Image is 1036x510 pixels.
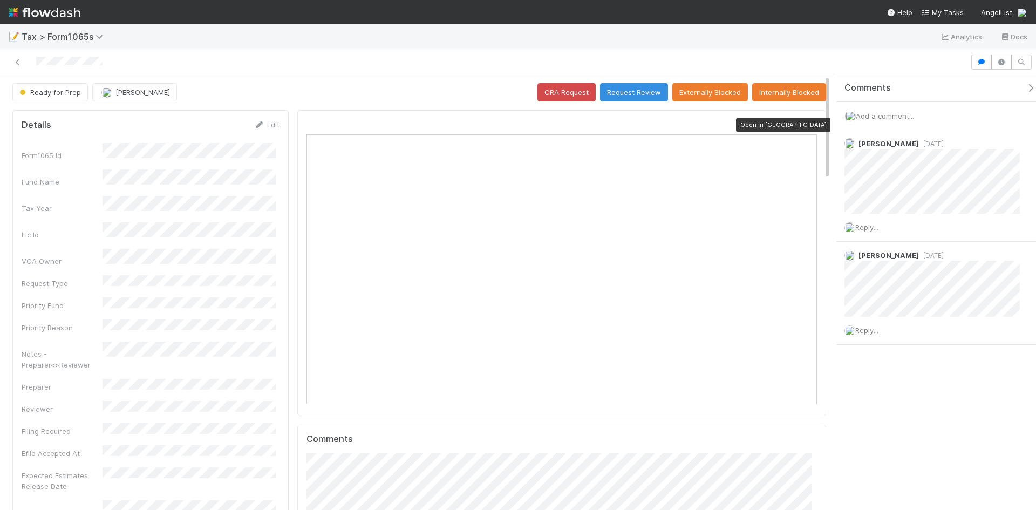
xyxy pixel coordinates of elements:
img: avatar_e41e7ae5-e7d9-4d8d-9f56-31b0d7a2f4fd.png [845,111,856,121]
span: Reply... [855,223,878,232]
div: Llc Id [22,229,103,240]
div: Form1065 Id [22,150,103,161]
img: avatar_e41e7ae5-e7d9-4d8d-9f56-31b0d7a2f4fd.png [101,87,112,98]
button: Request Review [600,83,668,101]
span: [PERSON_NAME] [115,88,170,97]
span: [DATE] [919,251,944,260]
div: Request Type [22,278,103,289]
span: Add a comment... [856,112,914,120]
button: Externally Blocked [672,83,748,101]
button: [PERSON_NAME] [92,83,177,101]
div: Fund Name [22,176,103,187]
div: Expected Estimates Release Date [22,470,103,492]
span: [PERSON_NAME] [858,251,919,260]
h5: Comments [306,434,817,445]
button: Internally Blocked [752,83,826,101]
span: [DATE] [919,140,944,148]
div: Preparer [22,382,103,392]
div: Notes - Preparer<>Reviewer [22,349,103,370]
span: My Tasks [921,8,964,17]
div: Help [887,7,912,18]
div: Priority Reason [22,322,103,333]
div: Reviewer [22,404,103,414]
h5: Details [22,120,51,131]
div: Filing Required [22,426,103,437]
div: Efile Accepted At [22,448,103,459]
div: VCA Owner [22,256,103,267]
a: Analytics [940,30,983,43]
a: Edit [254,120,280,129]
span: Reply... [855,326,878,335]
span: AngelList [981,8,1012,17]
div: Priority Fund [22,300,103,311]
span: Tax > Form1065s [22,31,108,42]
span: [PERSON_NAME] [858,139,919,148]
a: My Tasks [921,7,964,18]
img: logo-inverted-e16ddd16eac7371096b0.svg [9,3,80,22]
a: Docs [1000,30,1027,43]
img: avatar_e41e7ae5-e7d9-4d8d-9f56-31b0d7a2f4fd.png [844,325,855,336]
img: avatar_e41e7ae5-e7d9-4d8d-9f56-31b0d7a2f4fd.png [1017,8,1027,18]
img: avatar_e41e7ae5-e7d9-4d8d-9f56-31b0d7a2f4fd.png [844,222,855,233]
img: avatar_37569647-1c78-4889-accf-88c08d42a236.png [844,138,855,149]
img: avatar_66854b90-094e-431f-b713-6ac88429a2b8.png [844,250,855,261]
span: Comments [844,83,891,93]
button: CRA Request [537,83,596,101]
span: 📝 [9,32,19,41]
div: Tax Year [22,203,103,214]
